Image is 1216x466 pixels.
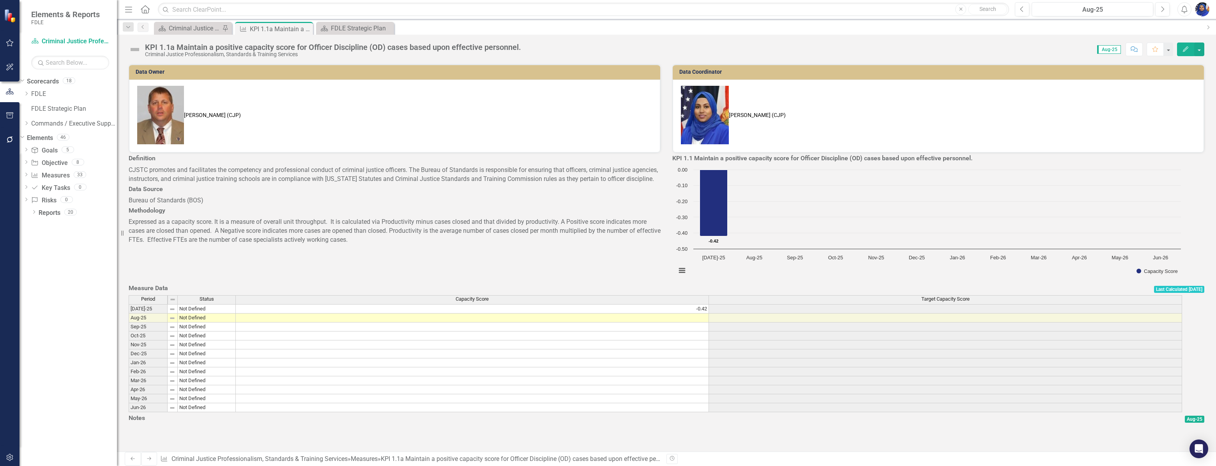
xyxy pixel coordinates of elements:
[169,369,175,375] img: 8DAGhfEEPCf229AAAAAElFTkSuQmCC
[129,314,168,322] td: Aug-25
[129,403,168,412] td: Jun-26
[129,385,168,394] td: Apr-26
[171,455,348,462] a: Criminal Justice Professionalism, Standards & Training Services
[74,184,87,190] div: 0
[1195,2,1209,16] img: Somi Akter
[169,23,220,33] div: Criminal Justice Professionalism, Standards & Training Services Landing Page
[169,324,175,330] img: 8DAGhfEEPCf229AAAAAElFTkSuQmCC
[746,255,762,260] text: Aug-25
[31,105,117,113] a: FDLE Strategic Plan
[129,218,661,245] p: Expressed as a capacity score. It is a measure of overall unit throughput. It is calculated via P...
[178,385,236,394] td: Not Defined
[1072,255,1087,260] text: Apr-26
[169,387,175,393] img: 8DAGhfEEPCf229AAAAAElFTkSuQmCC
[178,394,236,403] td: Not Defined
[178,403,236,412] td: Not Defined
[63,77,75,84] div: 18
[676,183,688,188] text: -0.10
[672,166,1204,283] div: Chart. Highcharts interactive chart.
[64,209,77,215] div: 20
[1032,2,1153,16] button: Aug-25
[129,166,661,184] p: CJSTC promotes and facilitates the competency and professional conduct of criminal justice office...
[31,37,109,46] a: Criminal Justice Professionalism, Standards & Training Services
[672,166,1185,283] svg: Interactive chart
[31,19,100,25] small: FDLE
[381,455,678,462] div: KPI 1.1a Maintain a positive capacity score for Officer Discipline (OD) cases based upon effectiv...
[31,119,117,128] a: Commands / Executive Support Branch
[31,184,70,193] a: Key Tasks
[1031,255,1047,260] text: Mar-26
[1112,255,1128,260] text: May-26
[1034,5,1151,14] div: Aug-25
[129,207,661,214] h3: Methodology
[169,315,175,321] img: 8DAGhfEEPCf229AAAAAElFTkSuQmCC
[1153,255,1168,260] text: Jun-26
[681,86,729,144] img: Somi Akter
[178,349,236,358] td: Not Defined
[184,111,241,119] div: [PERSON_NAME] (CJP)
[178,376,236,385] td: Not Defined
[1185,416,1204,423] span: Aug-25
[456,296,489,302] span: Capacity Score
[39,209,60,218] a: Reports
[129,358,168,367] td: Jan-26
[136,69,656,75] h3: Data Owner
[170,296,176,303] img: 8DAGhfEEPCf229AAAAAElFTkSuQmCC
[828,255,843,260] text: Oct-25
[129,322,168,331] td: Sep-25
[31,196,56,205] a: Risks
[169,351,175,357] img: 8DAGhfEEPCf229AAAAAElFTkSuQmCC
[129,367,168,376] td: Feb-26
[709,239,719,243] text: -0.42
[968,4,1007,15] button: Search
[31,171,69,180] a: Measures
[700,170,728,236] path: Jul-25, -0.42. Capacity Score.
[169,378,175,384] img: 8DAGhfEEPCf229AAAAAElFTkSuQmCC
[676,230,688,236] text: -0.40
[158,3,1009,16] input: Search ClearPoint...
[129,43,141,56] img: Not Defined
[129,376,168,385] td: Mar-26
[57,134,69,140] div: 46
[31,90,117,99] a: FDLE
[31,10,100,19] span: Elements & Reports
[331,23,392,33] div: FDLE Strategic Plan
[60,196,73,203] div: 0
[129,196,661,205] p: Bureau of Standards (BOS)
[950,255,965,260] text: Jan-26
[129,155,661,162] h3: Definition
[169,396,175,402] img: 8DAGhfEEPCf229AAAAAElFTkSuQmCC
[129,340,168,349] td: Nov-25
[62,146,74,153] div: 5
[145,51,521,57] div: Criminal Justice Professionalism, Standards & Training Services
[868,255,884,260] text: Nov-25
[676,246,688,252] text: -0.50
[178,367,236,376] td: Not Defined
[169,405,175,411] img: 8DAGhfEEPCf229AAAAAElFTkSuQmCC
[679,69,1200,75] h3: Data Coordinator
[677,265,688,276] button: View chart menu, Chart
[787,255,803,260] text: Sep-25
[31,159,67,168] a: Objective
[141,296,155,302] span: Period
[169,306,175,312] img: 8DAGhfEEPCf229AAAAAElFTkSuQmCC
[137,86,184,144] img: Glen Hopkins
[678,167,688,173] text: 0.00
[27,77,59,86] a: Scorecards
[921,296,970,302] span: Target Capacity Score
[702,255,725,260] text: [DATE]-25
[909,255,925,260] text: Dec-25
[178,340,236,349] td: Not Defined
[72,159,84,165] div: 8
[676,198,688,204] text: -0.20
[129,186,661,193] h3: Data Source
[31,146,57,155] a: Goals
[318,23,392,33] a: FDLE Strategic Plan
[250,24,311,34] div: KPI 1.1a Maintain a positive capacity score for Officer Discipline (OD) cases based upon effectiv...
[178,322,236,331] td: Not Defined
[169,360,175,366] img: 8DAGhfEEPCf229AAAAAElFTkSuQmCC
[178,358,236,367] td: Not Defined
[129,331,168,340] td: Oct-25
[1136,268,1178,274] button: Show Capacity Score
